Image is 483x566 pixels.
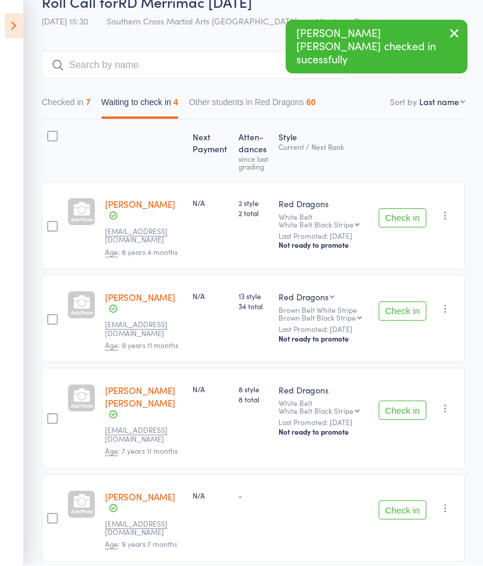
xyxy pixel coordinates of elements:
[278,241,369,250] div: Not ready to promote
[379,209,426,228] button: Check in
[315,16,371,27] span: Merrimac Dojo
[278,325,369,334] small: Last Promoted: [DATE]
[390,96,417,108] label: Sort by
[278,213,369,229] div: White Belt
[188,125,234,177] div: Next Payment
[239,302,269,312] span: 34 total
[419,96,459,108] div: Last name
[278,291,329,303] div: Red Dragons
[278,399,369,415] div: White Belt
[278,334,369,344] div: Not ready to promote
[278,221,354,229] div: White Belt Black Stripe
[239,384,269,395] span: 8 style
[193,491,229,501] div: N/A
[105,426,182,444] small: Kaynewolland@hotmail.com
[105,491,175,503] a: [PERSON_NAME]
[379,501,426,520] button: Check in
[105,539,177,550] span: : 9 years 7 months
[278,143,369,151] div: Current / Next Rank
[107,16,297,27] span: Southern Cross Martial Arts [GEOGRAPHIC_DATA]
[42,16,88,27] span: [DATE] 15:30
[42,52,346,79] input: Search by name
[105,384,175,410] a: [PERSON_NAME] [PERSON_NAME]
[105,291,175,304] a: [PERSON_NAME]
[278,314,356,322] div: Brown Belt Black Stripe
[239,395,269,405] span: 8 total
[278,384,369,396] div: Red Dragons
[105,446,178,457] span: : 7 years 11 months
[193,291,229,302] div: N/A
[42,92,91,119] button: Checked in7
[239,208,269,219] span: 2 total
[174,98,178,107] div: 4
[278,407,354,415] div: White Belt Black Stripe
[306,98,316,107] div: 60
[193,198,229,208] div: N/A
[189,92,316,119] button: Other students in Red Dragons60
[105,198,175,211] a: [PERSON_NAME]
[239,491,269,501] div: -
[274,125,374,177] div: Style
[105,227,182,245] small: marina.y.moor@gmail.com
[239,155,269,171] div: since last grading
[105,247,178,258] span: : 8 years 4 months
[379,302,426,321] button: Check in
[105,340,178,351] span: : 9 years 11 months
[278,232,369,241] small: Last Promoted: [DATE]
[239,198,269,208] span: 2 style
[105,321,182,338] small: jtrebilco@hotmail.com
[278,419,369,427] small: Last Promoted: [DATE]
[101,92,178,119] button: Waiting to check in4
[278,427,369,437] div: Not ready to promote
[278,306,369,322] div: Brown Belt White Stripe
[278,198,369,210] div: Red Dragons
[379,401,426,420] button: Check in
[105,520,182,537] small: Kaynewolland@hotmail.com
[234,125,274,177] div: Atten­dances
[286,20,467,74] div: [PERSON_NAME] [PERSON_NAME] checked in sucessfully
[193,384,229,395] div: N/A
[239,291,269,302] span: 13 style
[86,98,91,107] div: 7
